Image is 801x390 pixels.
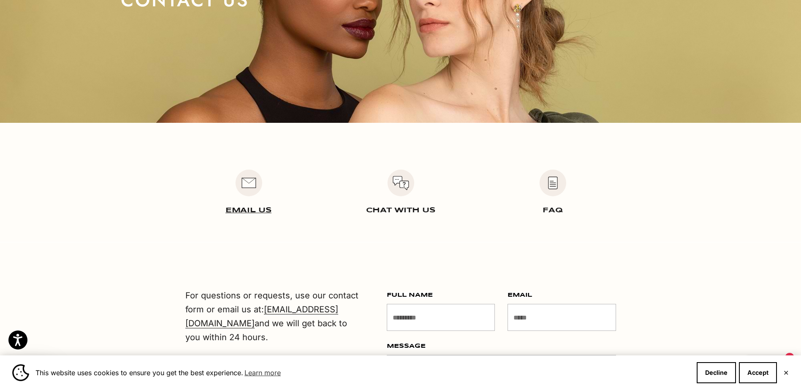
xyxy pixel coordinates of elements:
[12,364,29,381] img: Cookie banner
[35,366,690,379] span: This website uses cookies to ensure you get the best experience.
[337,169,464,215] div: Item 2 of 3
[227,355,248,365] a: FAQs
[185,353,361,367] p: Check our for common answers.
[243,366,282,379] a: Learn more
[489,169,616,215] div: Item 3 of 3
[697,362,736,383] button: Decline
[543,207,562,214] a: FAQ
[366,207,435,214] a: CHAT WITH US
[185,169,312,215] div: Item 1 of 3
[185,304,338,328] a: [EMAIL_ADDRESS][DOMAIN_NAME]
[185,289,361,344] p: For questions or requests, use our contact form or email us at: and we will get back to you withi...
[783,370,789,375] button: Close
[225,207,272,214] a: EMAIL US
[739,362,777,383] button: Accept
